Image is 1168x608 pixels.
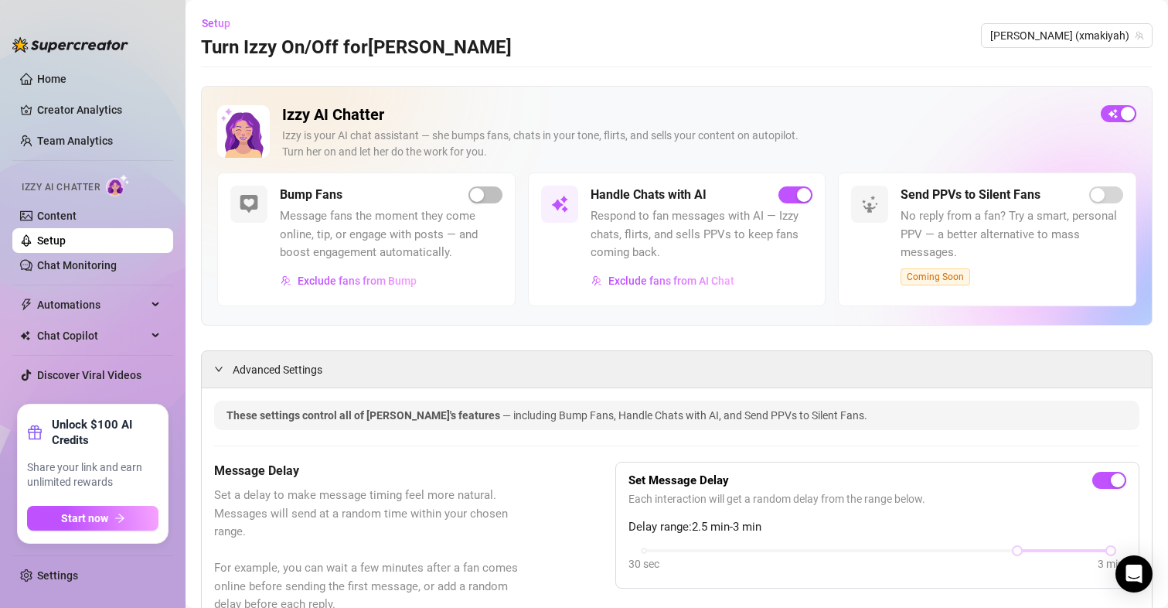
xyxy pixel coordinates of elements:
[12,37,128,53] img: logo-BBDzfeDw.svg
[37,292,147,317] span: Automations
[214,364,223,374] span: expanded
[202,17,230,29] span: Setup
[37,73,66,85] a: Home
[52,417,158,448] strong: Unlock $100 AI Credits
[901,207,1123,262] span: No reply from a fan? Try a smart, personal PPV — a better alternative to mass messages.
[201,36,512,60] h3: Turn Izzy On/Off for [PERSON_NAME]
[233,361,322,378] span: Advanced Settings
[201,11,243,36] button: Setup
[214,360,233,377] div: expanded
[990,24,1143,47] span: maki (xmakiyah)
[20,299,32,311] span: thunderbolt
[22,180,100,195] span: Izzy AI Chatter
[608,275,734,287] span: Exclude fans from AI Chat
[37,210,77,222] a: Content
[226,409,502,422] span: These settings control all of [PERSON_NAME]'s features
[282,105,1088,125] h2: Izzy AI Chatter
[628,555,659,572] div: 30 sec
[37,369,141,381] a: Discover Viral Videos
[37,259,117,272] a: Chat Monitoring
[280,268,417,293] button: Exclude fans from Bump
[1098,555,1124,572] div: 3 min
[502,409,867,422] span: — including Bump Fans, Handle Chats with AI, and Send PPVs to Silent Fans.
[591,268,735,293] button: Exclude fans from AI Chat
[550,195,569,213] img: svg%3e
[628,518,1126,537] span: Delay range: 2.5 min - 3 min
[280,207,502,262] span: Message fans the moment they come online, tip, or engage with posts — and boost engagement automa...
[280,186,342,204] h5: Bump Fans
[37,323,147,348] span: Chat Copilot
[37,234,66,247] a: Setup
[214,462,538,480] h5: Message Delay
[282,128,1088,160] div: Izzy is your AI chat assistant — she bumps fans, chats in your tone, flirts, and sells your conte...
[27,460,158,490] span: Share your link and earn unlimited rewards
[281,275,291,286] img: svg%3e
[591,186,707,204] h5: Handle Chats with AI
[860,195,879,213] img: svg%3e
[1135,31,1144,40] span: team
[217,105,270,158] img: Izzy AI Chatter
[591,207,813,262] span: Respond to fan messages with AI — Izzy chats, flirts, and sells PPVs to keep fans coming back.
[106,174,130,196] img: AI Chatter
[37,97,161,122] a: Creator Analytics
[901,268,970,285] span: Coming Soon
[240,195,258,213] img: svg%3e
[37,135,113,147] a: Team Analytics
[27,425,43,440] span: gift
[628,473,729,487] strong: Set Message Delay
[591,275,602,286] img: svg%3e
[37,569,78,582] a: Settings
[628,490,1126,507] span: Each interaction will get a random delay from the range below.
[1115,555,1153,593] div: Open Intercom Messenger
[298,275,417,287] span: Exclude fans from Bump
[901,186,1040,204] h5: Send PPVs to Silent Fans
[27,506,158,531] button: Start nowarrow-right
[114,513,125,524] span: arrow-right
[61,512,108,524] span: Start now
[20,330,30,341] img: Chat Copilot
